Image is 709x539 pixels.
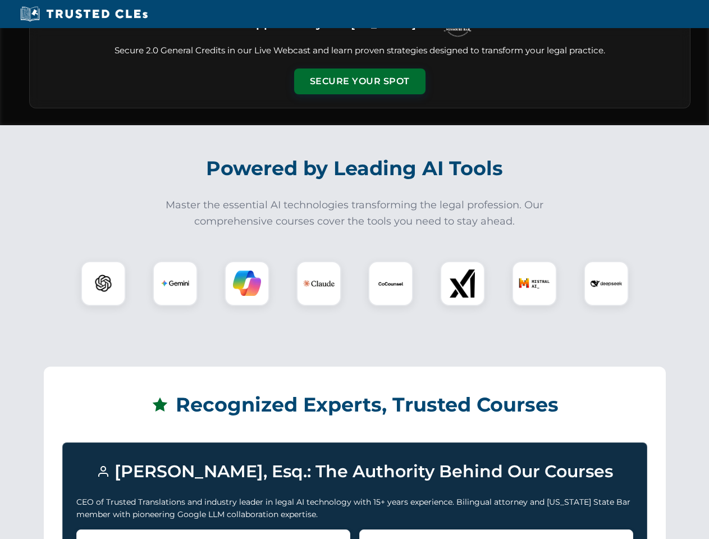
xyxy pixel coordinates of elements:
[44,149,666,188] h2: Powered by Leading AI Tools
[62,385,647,424] h2: Recognized Experts, Trusted Courses
[584,261,629,306] div: DeepSeek
[294,68,426,94] button: Secure Your Spot
[591,268,622,299] img: DeepSeek Logo
[377,269,405,298] img: CoCounsel Logo
[153,261,198,306] div: Gemini
[43,44,676,57] p: Secure 2.0 General Credits in our Live Webcast and learn proven strategies designed to transform ...
[17,6,151,22] img: Trusted CLEs
[161,269,189,298] img: Gemini Logo
[233,269,261,298] img: Copilot Logo
[296,261,341,306] div: Claude
[368,261,413,306] div: CoCounsel
[512,261,557,306] div: Mistral AI
[158,197,551,230] p: Master the essential AI technologies transforming the legal profession. Our comprehensive courses...
[81,261,126,306] div: ChatGPT
[303,268,335,299] img: Claude Logo
[440,261,485,306] div: xAI
[76,496,633,521] p: CEO of Trusted Translations and industry leader in legal AI technology with 15+ years experience....
[76,456,633,487] h3: [PERSON_NAME], Esq.: The Authority Behind Our Courses
[87,267,120,300] img: ChatGPT Logo
[449,269,477,298] img: xAI Logo
[519,268,550,299] img: Mistral AI Logo
[225,261,269,306] div: Copilot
